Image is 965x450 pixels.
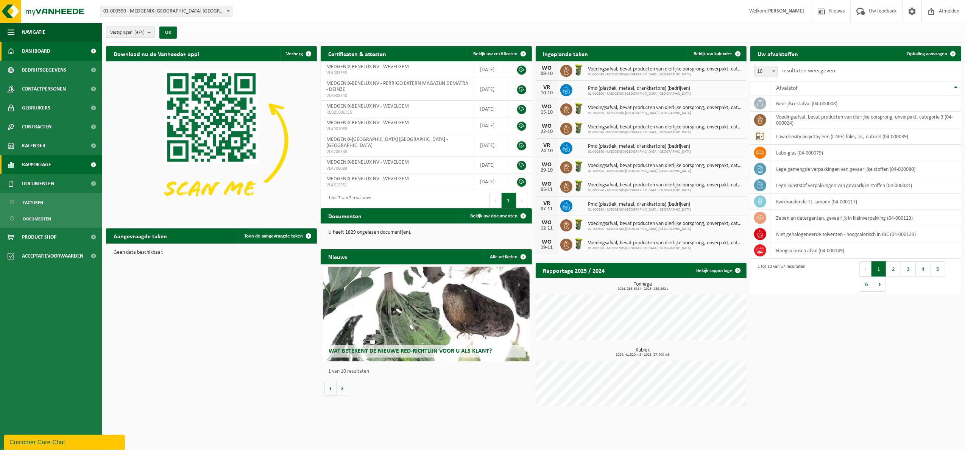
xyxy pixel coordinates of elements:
td: low density polyethyleen (LDPE) folie, los, naturel (04-000039) [770,128,961,145]
h2: Nieuws [321,249,355,264]
h2: Download nu de Vanheede+ app! [106,46,207,61]
span: Facturen [23,195,43,210]
button: Vorige [324,381,337,396]
strong: [PERSON_NAME] [766,8,804,14]
span: Bekijk uw kalender [694,52,733,56]
button: 4 [916,261,931,277]
img: WB-0060-HPE-GN-50 [572,160,585,173]
button: Verberg [280,46,316,61]
button: 3 [901,261,916,277]
div: WO [539,123,555,129]
td: [DATE] [474,61,509,78]
img: WB-0060-HPE-GN-50 [572,237,585,250]
td: [DATE] [474,117,509,134]
span: Bedrijfsgegevens [22,61,66,80]
img: WB-0060-HPE-GN-50 [572,122,585,134]
span: 01-000590 - MEDGENIX-[GEOGRAPHIC_DATA] [GEOGRAPHIC_DATA] [588,150,691,154]
h2: Rapportage 2025 / 2024 [536,263,613,278]
span: VLA901063 [326,126,468,132]
h2: Uw afvalstoffen [750,46,806,61]
span: Voedingsafval, bevat producten van dierlijke oorsprong, onverpakt, categorie 3 [588,105,743,111]
td: bedrijfsrestafval (04-000008) [770,95,961,112]
a: Alle artikelen [484,249,531,264]
div: WO [539,104,555,110]
a: Bekijk uw kalender [688,46,746,61]
span: Product Shop [22,228,56,247]
span: RED25006315 [326,109,468,116]
button: 5 [931,261,945,277]
span: Contactpersonen [22,80,66,98]
td: voedingsafval, bevat producten van dierlijke oorsprong, onverpakt, categorie 3 (04-000024) [770,112,961,128]
img: WB-0060-HPE-GN-50 [572,102,585,115]
td: [DATE] [474,173,509,190]
button: Previous [490,193,502,208]
span: 2024: 253,681 t - 2025: 235,462 t [539,287,747,291]
img: Download de VHEPlus App [106,61,317,220]
a: Bekijk uw certificaten [468,46,531,61]
td: hoogcalorisch afval (04-000149) [770,242,961,259]
img: WB-0060-HPE-GN-50 [572,64,585,77]
a: Wat betekent de nieuwe RED-richtlijn voor u als klant? [323,267,530,361]
span: Afvalstof [776,85,798,91]
span: Dashboard [22,42,50,61]
span: Voedingsafval, bevat producten van dierlijke oorsprong, onverpakt, categorie 3 [588,66,743,72]
span: MEDGENIX-BENELUX NV - WEVELGEM [326,176,409,182]
h2: Documenten [321,208,369,223]
td: lege kunststof verpakkingen van gevaarlijke stoffen (04-000081) [770,177,961,194]
img: WB-0060-HPE-GN-50 [572,218,585,231]
div: VR [539,142,555,148]
p: 1 van 10 resultaten [328,369,528,374]
a: Ophaling aanvragen [901,46,960,61]
span: 2024: 41,520 m3 - 2025: 27,400 m3 [539,353,747,357]
span: VLA706136 [326,149,468,155]
span: Pmd (plastiek, metaal, drankkartons) (bedrijven) [588,202,691,208]
span: Voedingsafval, bevat producten van dierlijke oorsprong, onverpakt, categorie 3 [588,182,743,188]
a: Bekijk rapportage [690,263,746,278]
span: 01-000590 - MEDGENIX-BENELUX NV - WEVELGEM [100,6,232,17]
span: MEDGENIX-[GEOGRAPHIC_DATA] [GEOGRAPHIC_DATA] - [GEOGRAPHIC_DATA] [326,137,448,148]
div: WO [539,162,555,168]
span: VLA903140 [326,93,468,99]
td: lege gemengde verpakkingen van gevaarlijke stoffen (04-000080) [770,161,961,177]
span: Voedingsafval, bevat producten van dierlijke oorsprong, onverpakt, categorie 3 [588,124,743,130]
div: 29-10 [539,168,555,173]
button: Vestigingen(4/4) [106,27,155,38]
span: MEDGENIX-BENELUX NV - WEVELGEM [326,64,409,70]
span: 10 [754,66,778,77]
span: Pmd (plastiek, metaal, drankkartons) (bedrijven) [588,86,691,92]
span: 01-000590 - MEDGENIX-[GEOGRAPHIC_DATA] [GEOGRAPHIC_DATA] [588,246,743,251]
p: U heeft 1829 ongelezen document(en). [328,230,524,235]
span: Vestigingen [110,27,145,38]
p: Geen data beschikbaar. [114,250,309,255]
span: 01-000590 - MEDGENIX-[GEOGRAPHIC_DATA] [GEOGRAPHIC_DATA] [588,72,743,77]
span: 01-000590 - MEDGENIX-[GEOGRAPHIC_DATA] [GEOGRAPHIC_DATA] [588,169,743,173]
span: VLA612951 [326,182,468,188]
span: VLA706089 [326,166,468,172]
span: 01-000590 - MEDGENIX-[GEOGRAPHIC_DATA] [GEOGRAPHIC_DATA] [588,188,743,193]
span: VLA903139 [326,70,468,76]
h2: Aangevraagde taken [106,228,175,243]
td: [DATE] [474,157,509,173]
span: Toon de aangevraagde taken [244,234,303,239]
button: Volgende [337,381,348,396]
span: 01-000590 - MEDGENIX-[GEOGRAPHIC_DATA] [GEOGRAPHIC_DATA] [588,227,743,231]
div: VR [539,200,555,206]
span: Voedingsafval, bevat producten van dierlijke oorsprong, onverpakt, categorie 3 [588,163,743,169]
img: WB-0060-HPE-GN-50 [572,180,585,192]
span: Contracten [22,117,51,136]
span: Voedingsafval, bevat producten van dierlijke oorsprong, onverpakt, categorie 3 [588,240,743,246]
div: 1 tot 7 van 7 resultaten [324,192,371,209]
span: Navigatie [22,23,45,42]
div: 05-11 [539,187,555,192]
a: Toon de aangevraagde taken [238,228,316,244]
button: 6 [859,277,874,292]
span: MEDGENIX-BENELUX NV - WEVELGEM [326,103,409,109]
span: Pmd (plastiek, metaal, drankkartons) (bedrijven) [588,144,691,150]
td: zepen en detergenten, gevaarlijk in kleinverpakking (04-000123) [770,210,961,226]
button: OK [159,27,177,39]
td: kwikhoudende TL-lampen (04-000117) [770,194,961,210]
span: Acceptatievoorwaarden [22,247,83,266]
span: 01-000590 - MEDGENIX-[GEOGRAPHIC_DATA] [GEOGRAPHIC_DATA] [588,92,691,96]
span: 01-000590 - MEDGENIX-[GEOGRAPHIC_DATA] [GEOGRAPHIC_DATA] [588,111,743,116]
